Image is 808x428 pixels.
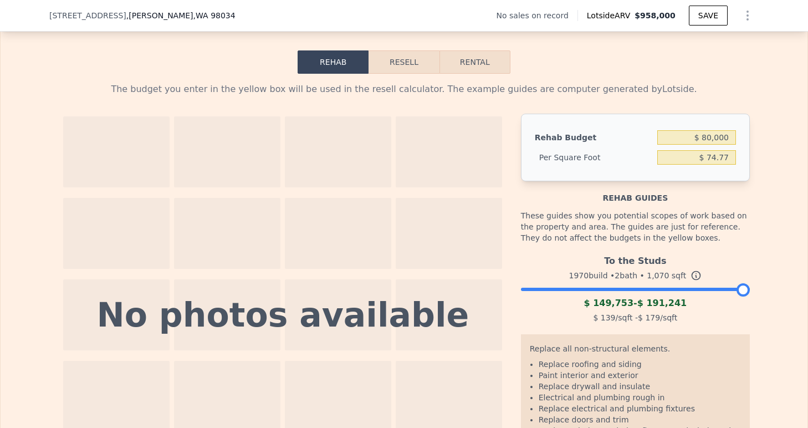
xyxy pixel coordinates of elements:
[369,50,439,74] button: Resell
[593,313,615,322] span: $ 139
[439,50,510,74] button: Rental
[298,50,369,74] button: Rehab
[521,250,750,268] div: To the Studs
[535,128,653,147] div: Rehab Budget
[521,297,750,310] div: -
[535,147,653,167] div: Per Square Foot
[539,381,741,392] li: Replace drywall and insulate
[521,310,750,325] div: /sqft - /sqft
[521,181,750,203] div: Rehab guides
[539,403,741,414] li: Replace electrical and plumbing fixtures
[126,10,236,21] span: , [PERSON_NAME]
[539,414,741,425] li: Replace doors and trim
[637,298,687,308] span: $ 191,241
[193,11,236,20] span: , WA 98034
[737,4,759,27] button: Show Options
[521,203,750,250] div: These guides show you potential scopes of work based on the property and area. The guides are jus...
[689,6,728,26] button: SAVE
[539,359,741,370] li: Replace roofing and siding
[587,10,635,21] span: Lotside ARV
[97,298,469,332] div: No photos available
[539,370,741,381] li: Paint interior and exterior
[49,10,126,21] span: [STREET_ADDRESS]
[58,83,750,96] div: The budget you enter in the yellow box will be used in the resell calculator. The example guides ...
[635,11,676,20] span: $958,000
[497,10,577,21] div: No sales on record
[647,271,669,280] span: 1,070
[530,343,741,359] div: Replace all non-structural elements.
[521,268,750,283] div: 1970 build • 2 bath • sqft
[584,298,633,308] span: $ 149,753
[638,313,660,322] span: $ 179
[539,392,741,403] li: Electrical and plumbing rough in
